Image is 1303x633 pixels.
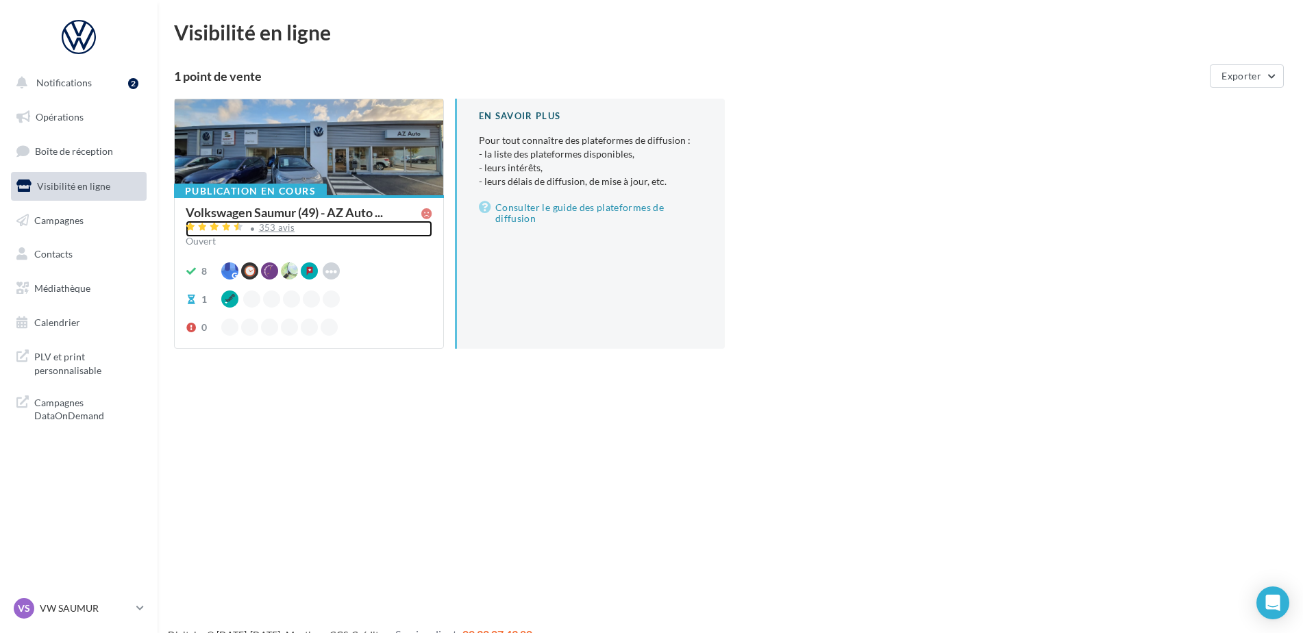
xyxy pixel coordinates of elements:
div: Open Intercom Messenger [1256,586,1289,619]
a: Contacts [8,240,149,269]
span: Ouvert [186,235,216,247]
span: Médiathèque [34,282,90,294]
span: Visibilité en ligne [37,180,110,192]
span: Opérations [36,111,84,123]
span: Boîte de réception [35,145,113,157]
p: VW SAUMUR [40,601,131,615]
p: Pour tout connaître des plateformes de diffusion : [479,134,703,188]
span: Exporter [1221,70,1261,82]
span: Notifications [36,77,92,88]
span: Contacts [34,248,73,260]
a: Médiathèque [8,274,149,303]
a: PLV et print personnalisable [8,342,149,382]
button: Exporter [1210,64,1284,88]
div: 353 avis [259,223,295,232]
span: Campagnes DataOnDemand [34,393,141,423]
div: 8 [201,264,207,278]
span: VS [18,601,30,615]
div: Publication en cours [174,184,327,199]
div: En savoir plus [479,110,703,123]
span: Volkswagen Saumur (49) - AZ Auto ... [186,206,383,219]
a: Visibilité en ligne [8,172,149,201]
span: PLV et print personnalisable [34,347,141,377]
div: 1 [201,293,207,306]
li: - leurs intérêts, [479,161,703,175]
div: 2 [128,78,138,89]
a: Consulter le guide des plateformes de diffusion [479,199,703,227]
a: Calendrier [8,308,149,337]
a: 353 avis [186,221,432,237]
li: - leurs délais de diffusion, de mise à jour, etc. [479,175,703,188]
span: Campagnes [34,214,84,225]
a: Opérations [8,103,149,132]
div: 1 point de vente [174,70,1204,82]
a: VS VW SAUMUR [11,595,147,621]
button: Notifications 2 [8,69,144,97]
div: 0 [201,321,207,334]
a: Campagnes [8,206,149,235]
a: Campagnes DataOnDemand [8,388,149,428]
div: Visibilité en ligne [174,22,1287,42]
span: Calendrier [34,316,80,328]
a: Boîte de réception [8,136,149,166]
li: - la liste des plateformes disponibles, [479,147,703,161]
